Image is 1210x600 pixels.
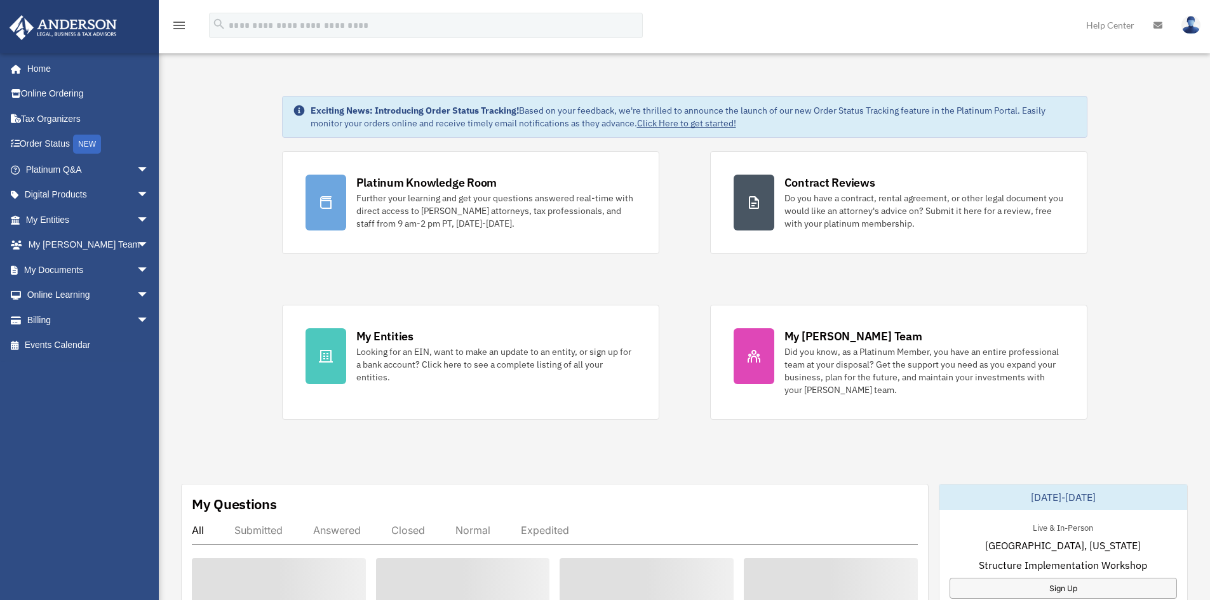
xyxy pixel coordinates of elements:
[9,157,168,182] a: Platinum Q&Aarrow_drop_down
[9,131,168,157] a: Order StatusNEW
[9,207,168,232] a: My Entitiesarrow_drop_down
[455,524,490,537] div: Normal
[9,81,168,107] a: Online Ordering
[637,117,736,129] a: Click Here to get started!
[356,175,497,190] div: Platinum Knowledge Room
[521,524,569,537] div: Expedited
[137,157,162,183] span: arrow_drop_down
[137,207,162,233] span: arrow_drop_down
[137,257,162,283] span: arrow_drop_down
[784,175,875,190] div: Contract Reviews
[212,17,226,31] i: search
[9,283,168,308] a: Online Learningarrow_drop_down
[9,257,168,283] a: My Documentsarrow_drop_down
[9,182,168,208] a: Digital Productsarrow_drop_down
[137,232,162,258] span: arrow_drop_down
[313,524,361,537] div: Answered
[784,345,1064,396] div: Did you know, as a Platinum Member, you have an entire professional team at your disposal? Get th...
[282,151,659,254] a: Platinum Knowledge Room Further your learning and get your questions answered real-time with dire...
[73,135,101,154] div: NEW
[137,283,162,309] span: arrow_drop_down
[234,524,283,537] div: Submitted
[710,305,1087,420] a: My [PERSON_NAME] Team Did you know, as a Platinum Member, you have an entire professional team at...
[939,484,1187,510] div: [DATE]-[DATE]
[137,182,162,208] span: arrow_drop_down
[6,15,121,40] img: Anderson Advisors Platinum Portal
[979,557,1147,573] span: Structure Implementation Workshop
[171,22,187,33] a: menu
[356,192,636,230] div: Further your learning and get your questions answered real-time with direct access to [PERSON_NAM...
[9,333,168,358] a: Events Calendar
[784,328,922,344] div: My [PERSON_NAME] Team
[171,18,187,33] i: menu
[1181,16,1200,34] img: User Pic
[356,345,636,383] div: Looking for an EIN, want to make an update to an entity, or sign up for a bank account? Click her...
[311,105,519,116] strong: Exciting News: Introducing Order Status Tracking!
[356,328,413,344] div: My Entities
[137,307,162,333] span: arrow_drop_down
[9,106,168,131] a: Tax Organizers
[9,307,168,333] a: Billingarrow_drop_down
[9,232,168,258] a: My [PERSON_NAME] Teamarrow_drop_down
[282,305,659,420] a: My Entities Looking for an EIN, want to make an update to an entity, or sign up for a bank accoun...
[311,104,1077,130] div: Based on your feedback, we're thrilled to announce the launch of our new Order Status Tracking fe...
[985,538,1141,553] span: [GEOGRAPHIC_DATA], [US_STATE]
[950,578,1177,599] a: Sign Up
[391,524,425,537] div: Closed
[784,192,1064,230] div: Do you have a contract, rental agreement, or other legal document you would like an attorney's ad...
[1023,520,1103,533] div: Live & In-Person
[192,495,277,514] div: My Questions
[710,151,1087,254] a: Contract Reviews Do you have a contract, rental agreement, or other legal document you would like...
[9,56,162,81] a: Home
[192,524,204,537] div: All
